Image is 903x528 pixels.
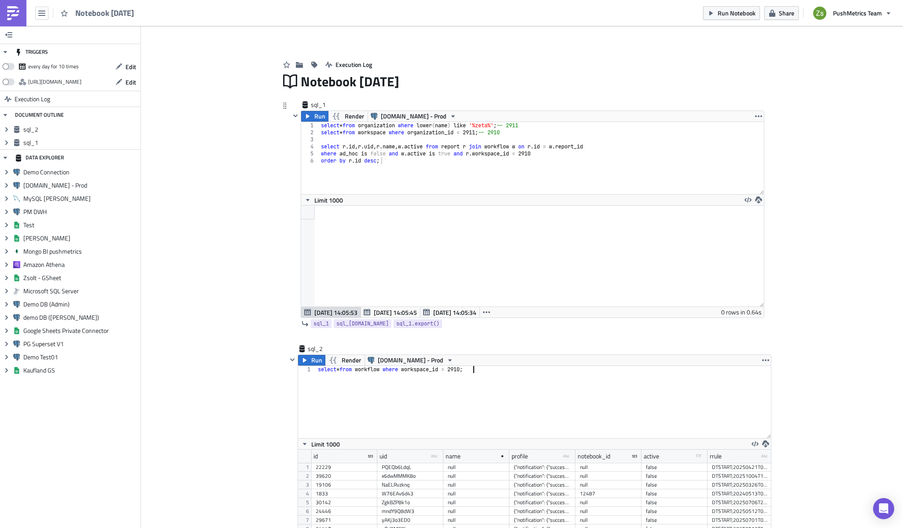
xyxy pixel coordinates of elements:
div: null [580,516,637,524]
button: [DATE] 14:05:34 [420,307,480,318]
button: Hide content [290,111,301,121]
div: name [446,450,461,463]
span: Demo DB (Admin) [23,300,138,308]
span: sql_1 [313,319,329,328]
span: Render [345,111,364,122]
span: Execution Log [335,60,372,69]
div: DTSTART;20240513T055408Z; RRULE:FREQ=DAILY;INTERVAL=1;COUNT=1 [712,489,769,498]
div: 22229 [316,463,373,472]
span: Amazon Athena [23,261,138,269]
span: sql_1 [23,139,138,147]
span: Test [23,221,138,229]
div: Open Intercom Messenger [873,498,894,519]
span: Google Sheets Private Connector [23,327,138,335]
div: {"notification": {"success": false, "failed": true}, "webhook_parameters": {"dataset": "DailyMapp... [514,489,571,498]
img: PushMetrics [6,6,20,20]
div: 29671 [316,516,373,524]
a: sql_1.export() [394,319,442,328]
span: Edit [125,62,136,71]
a: sql_1 [311,319,332,328]
div: false [646,472,703,480]
button: Hide content [287,354,298,365]
span: sql_2 [308,344,343,353]
div: {"notification": {"success": false, "failure": true}, "webhook_parameters": {"date_p": "20250325"... [514,480,571,489]
div: 1833 [316,489,373,498]
div: TRIGGERS [15,44,48,60]
button: [DOMAIN_NAME] - Prod [368,111,460,122]
div: null [448,498,505,507]
span: Notebook [DATE] [75,8,135,18]
button: Run Notebook [703,6,760,20]
div: DOCUMENT OUTLINE [15,107,64,123]
div: 2 [301,129,319,136]
div: 1 [298,366,316,373]
div: {"notification": {"success": false, "failed": true}, "webhook_parameters": {"date_p": "20250511",... [514,507,571,516]
span: Limit 1000 [311,439,340,449]
button: [DATE] 14:05:45 [361,307,420,318]
div: 0 rows in 0.64s [721,307,762,318]
div: false [646,498,703,507]
button: Execution Log [321,58,376,71]
div: null [580,480,637,489]
div: null [580,507,637,516]
div: DTSTART;20250512T091148Z; RRULE:FREQ=DAILY;INTERVAL=1;COUNT=1 [712,507,769,516]
div: 39620 [316,472,373,480]
div: notebook_id [578,450,610,463]
span: Demo Test01 [23,353,138,361]
div: mndY9Q8dW3 [382,507,439,516]
div: null [448,489,505,498]
button: Limit 1000 [301,195,346,205]
div: 24446 [316,507,373,516]
div: null [448,472,505,480]
div: https://pushmetrics.io/api/v1/report/1EoqK3OLNe/webhook?token=d5246e315fdc48699634282ef04eb124 [28,75,81,89]
span: [DOMAIN_NAME] - Prod [378,355,443,366]
img: Avatar [812,6,827,21]
div: {"notification": {"success": false, "failed": true}, "webhook_parameters": {"date_p": "20251003",... [514,472,571,480]
div: every day for 10 times [28,60,79,73]
div: DTSTART;20250706T212315Z; RRULE:FREQ=DAILY;INTERVAL=1;COUNT=1 [712,498,769,507]
div: DTSTART;20250326T081834Z; RRULE:FREQ=DAILY;INTERVAL=1;COUNT=1 [712,480,769,489]
span: MySQL [PERSON_NAME] [23,195,138,203]
div: DATA EXPLORER [15,150,64,166]
span: Run [314,111,325,122]
div: DTSTART;20250421T060922Z; RRULE:FREQ=DAILY;INTERVAL=1;COUNT=1 [712,463,769,472]
span: [DATE] 14:05:34 [433,308,476,317]
div: 12487 [580,489,637,498]
span: Run [311,355,322,366]
span: Share [779,8,794,18]
div: ZgkBZP8k1o [382,498,439,507]
div: W76EAv6d43 [382,489,439,498]
button: Edit [111,75,140,89]
div: 3 [301,136,319,143]
div: 6 [301,157,319,164]
div: null [448,507,505,516]
button: [DOMAIN_NAME] - Prod [365,355,457,366]
span: Run Notebook [718,8,756,18]
a: sql_[DOMAIN_NAME] [334,319,391,328]
button: Render [328,111,368,122]
span: sql_2 [23,126,138,133]
button: Render [325,355,365,366]
div: uid [380,450,387,463]
div: profile [512,450,528,463]
div: DTSTART;20250701T064731Z; RRULE:FREQ=DAILY;INTERVAL=1;COUNT=1 [712,516,769,524]
button: Run [298,355,325,366]
span: [DATE] 14:05:53 [314,308,358,317]
div: 19106 [316,480,373,489]
div: false [646,489,703,498]
div: null [448,516,505,524]
span: [PERSON_NAME] [23,234,138,242]
div: yAKj3o3ED0 [382,516,439,524]
div: 1 [301,122,319,129]
div: false [646,480,703,489]
div: 5 [301,150,319,157]
div: rrule [710,450,722,463]
span: PG Superset V1 [23,340,138,348]
div: {"notification": {"success": false, "failed": true}, "webhook_parameters": {"date_p": "20250630",... [514,516,571,524]
div: PQEQb6LdqL [382,463,439,472]
span: Zsolt - GSheet [23,274,138,282]
div: null [448,463,505,472]
span: Mongo BI pushmetrics [23,247,138,255]
span: sql_[DOMAIN_NAME] [336,319,389,328]
span: demo DB ([PERSON_NAME]) [23,314,138,321]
